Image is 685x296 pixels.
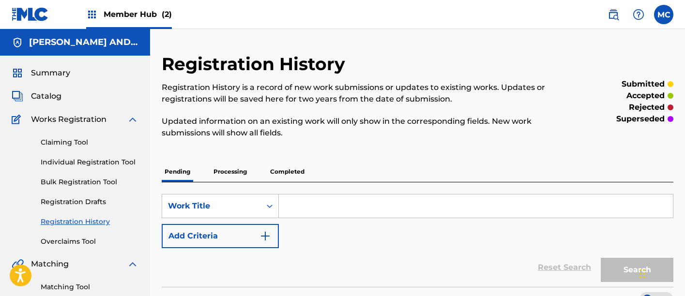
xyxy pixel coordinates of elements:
[127,114,138,125] img: expand
[162,224,279,248] button: Add Criteria
[259,230,271,242] img: 9d2ae6d4665cec9f34b9.svg
[12,258,24,270] img: Matching
[639,259,645,288] div: Drag
[267,162,307,182] p: Completed
[637,250,685,296] iframe: Chat Widget
[41,217,138,227] a: Registration History
[658,174,685,252] iframe: Resource Center
[127,258,138,270] img: expand
[633,9,644,20] img: help
[616,113,665,125] p: superseded
[12,90,61,102] a: CatalogCatalog
[41,237,138,247] a: Overclaims Tool
[41,282,138,292] a: Matching Tool
[604,5,623,24] a: Public Search
[31,90,61,102] span: Catalog
[41,197,138,207] a: Registration Drafts
[622,78,665,90] p: submitted
[29,37,138,48] h5: O'HANLON AND O'HANLON MUSIC
[12,114,24,125] img: Works Registration
[104,9,172,20] span: Member Hub
[168,200,255,212] div: Work Title
[162,116,556,139] p: Updated information on an existing work will only show in the corresponding fields. New work subm...
[86,9,98,20] img: Top Rightsholders
[41,137,138,148] a: Claiming Tool
[162,82,556,105] p: Registration History is a record of new work submissions or updates to existing works. Updates or...
[12,67,70,79] a: SummarySummary
[12,37,23,48] img: Accounts
[31,67,70,79] span: Summary
[12,7,49,21] img: MLC Logo
[608,9,619,20] img: search
[162,162,193,182] p: Pending
[654,5,673,24] div: User Menu
[162,10,172,19] span: (2)
[12,67,23,79] img: Summary
[162,194,673,287] form: Search Form
[41,157,138,167] a: Individual Registration Tool
[629,5,648,24] div: Help
[31,258,69,270] span: Matching
[626,90,665,102] p: accepted
[629,102,665,113] p: rejected
[211,162,250,182] p: Processing
[31,114,107,125] span: Works Registration
[41,177,138,187] a: Bulk Registration Tool
[162,53,350,75] h2: Registration History
[12,90,23,102] img: Catalog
